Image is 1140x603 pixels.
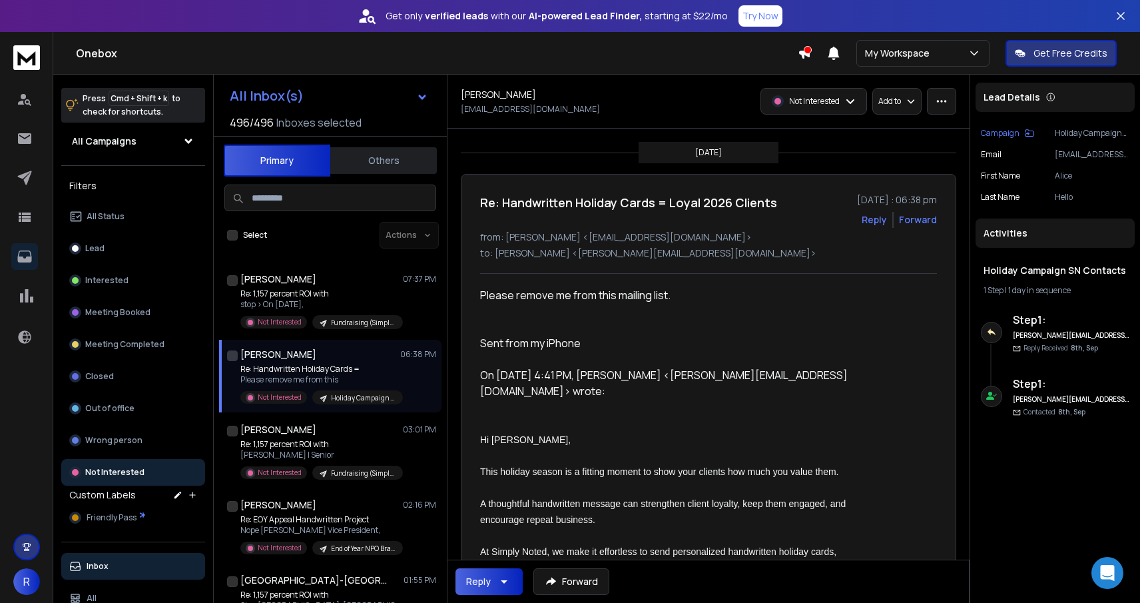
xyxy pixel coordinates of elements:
p: Re: EOY Appeal Handwritten Project [240,514,400,525]
p: Re: Handwritten Holiday Cards = [240,364,400,374]
strong: verified leads [425,9,488,23]
p: Last Name [981,192,1019,203]
p: My Workspace [865,47,935,60]
div: Activities [976,219,1135,248]
button: Reply [862,213,887,227]
span: 8th, Sep [1071,343,1098,352]
button: R [13,568,40,595]
span: 1 day in sequence [1008,285,1071,296]
h6: [PERSON_NAME][EMAIL_ADDRESS][DOMAIN_NAME] [1013,394,1129,404]
p: Re: 1,157 percent ROI with [240,289,400,299]
span: Cmd + Shift + k [109,91,169,106]
p: Not Interested [789,96,840,107]
p: Campaign [981,128,1019,139]
h1: [PERSON_NAME] [240,498,316,512]
button: All Campaigns [61,128,205,155]
span: 8th, Sep [1058,407,1085,416]
div: Open Intercom Messenger [1091,557,1123,589]
button: Reply [455,568,523,595]
p: Fundraising (Simply Noted) # 3 [331,468,395,478]
span: 1 Step [984,285,1003,296]
p: Reply Received [1023,343,1098,353]
p: End of Year NPO Brass [331,544,395,554]
button: Forward [533,568,609,595]
p: 01:55 PM [404,575,436,586]
button: Try Now [738,5,782,27]
p: Not Interested [258,468,302,478]
p: Closed [85,371,114,382]
p: Inbox [87,561,109,572]
p: Not Interested [85,467,144,478]
span: This holiday season is a fitting moment to show your clients how much you value them. [480,466,838,477]
h1: [PERSON_NAME] [461,88,536,101]
p: All Status [87,211,125,222]
p: [EMAIL_ADDRESS][DOMAIN_NAME] [1055,149,1129,160]
p: Contacted [1023,407,1085,417]
p: Please remove me from this [240,374,400,385]
button: Friendly Pass [61,504,205,531]
button: Get Free Credits [1005,40,1117,67]
label: Select [243,230,267,241]
p: 02:16 PM [403,500,436,510]
button: All Inbox(s) [219,83,439,109]
p: 07:37 PM [403,274,436,285]
h1: Re: Handwritten Holiday Cards = Loyal 2026 Clients [480,193,777,212]
p: Holiday Campaign SN Contacts [331,393,395,403]
p: Alice [1055,171,1129,181]
p: Press to check for shortcuts. [83,92,180,119]
p: First Name [981,171,1020,181]
p: [PERSON_NAME] | Senior [240,450,400,460]
button: Closed [61,363,205,390]
p: [DATE] [695,147,722,158]
p: Meeting Completed [85,339,164,350]
p: Meeting Booked [85,307,150,318]
button: Campaign [981,128,1034,139]
h1: Holiday Campaign SN Contacts [984,264,1127,277]
strong: AI-powered Lead Finder, [529,9,642,23]
button: Interested [61,267,205,294]
h3: Custom Labels [69,488,136,502]
blockquote: On [DATE] 4:41 PM, [PERSON_NAME] <[PERSON_NAME][EMAIL_ADDRESS][DOMAIN_NAME]> wrote: [480,367,869,415]
p: Email [981,149,1001,160]
p: Lead [85,243,105,254]
p: Try Now [742,9,778,23]
div: | [984,285,1127,296]
button: All Status [61,203,205,230]
h3: Inboxes selected [276,115,362,131]
p: Lead Details [984,91,1040,104]
h1: [PERSON_NAME] [240,348,316,361]
p: Get only with our starting at $22/mo [386,9,728,23]
p: stop > On [DATE], [240,299,400,310]
p: Re: 1,157 percent ROI with [240,590,400,600]
p: Interested [85,275,129,286]
span: Friendly Pass [87,512,137,523]
span: 496 / 496 [230,115,274,131]
p: Re: 1,157 percent ROI with [240,439,400,450]
h1: [GEOGRAPHIC_DATA]-[GEOGRAPHIC_DATA] [240,574,387,587]
p: Nope [PERSON_NAME] Vice President, [240,525,400,536]
h1: All Campaigns [72,135,137,148]
h6: Step 1 : [1013,376,1129,392]
p: 06:38 PM [400,349,436,360]
p: Holiday Campaign SN Contacts [1055,128,1129,139]
button: Meeting Booked [61,299,205,326]
p: [DATE] : 06:38 pm [857,193,937,207]
p: Add to [878,96,901,107]
button: Lead [61,235,205,262]
button: Not Interested [61,459,205,486]
button: Others [330,146,437,175]
button: Inbox [61,553,205,580]
span: A thoughtful handwritten message can strengthen client loyalty, keep them engaged, and encourage ... [480,498,848,525]
button: Meeting Completed [61,331,205,358]
button: Wrong person [61,427,205,454]
img: logo [13,45,40,70]
p: Not Interested [258,392,302,402]
p: Hello [1055,192,1129,203]
p: Out of office [85,403,135,414]
button: Primary [224,145,330,177]
h1: All Inbox(s) [230,89,304,103]
h6: Step 1 : [1013,312,1129,328]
